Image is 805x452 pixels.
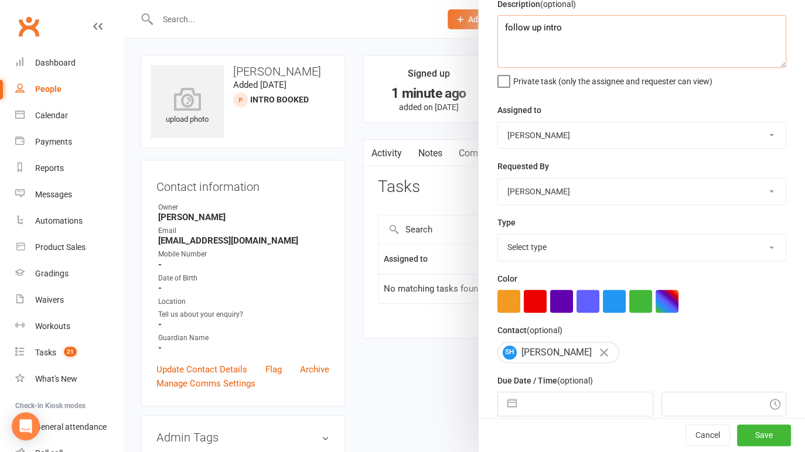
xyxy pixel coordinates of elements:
a: Waivers [15,287,124,313]
div: What's New [35,374,77,383]
div: [PERSON_NAME] [497,342,619,363]
label: Requested By [497,160,549,173]
div: Payments [35,137,72,146]
a: Payments [15,129,124,155]
small: (optional) [527,326,562,335]
a: Gradings [15,261,124,287]
div: Reports [35,163,64,173]
div: Messages [35,190,72,199]
button: Cancel [685,425,730,446]
a: What's New [15,366,124,392]
div: Automations [35,216,83,225]
div: Gradings [35,269,69,278]
label: Assigned to [497,104,541,117]
label: Color [497,272,517,285]
a: Calendar [15,102,124,129]
a: Automations [15,208,124,234]
span: 21 [64,347,77,357]
div: Calendar [35,111,68,120]
div: Workouts [35,321,70,331]
div: Dashboard [35,58,76,67]
div: People [35,84,62,94]
label: Type [497,216,516,229]
small: (optional) [557,376,593,385]
label: Contact [497,324,562,337]
a: Workouts [15,313,124,340]
a: People [15,76,124,102]
a: Reports [15,155,124,182]
label: Due Date / Time [497,374,593,387]
span: SH [503,345,517,359]
a: Product Sales [15,234,124,261]
a: Clubworx [14,12,43,41]
textarea: follow up intro [497,15,786,68]
div: General attendance [35,422,107,432]
div: Open Intercom Messenger [12,412,40,440]
a: General attendance kiosk mode [15,414,124,440]
span: Private task (only the assignee and requester can view) [513,73,712,86]
div: Product Sales [35,242,86,252]
a: Messages [15,182,124,208]
div: Tasks [35,348,56,357]
a: Dashboard [15,50,124,76]
a: Tasks 21 [15,340,124,366]
div: Waivers [35,295,64,304]
button: Save [737,425,791,446]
